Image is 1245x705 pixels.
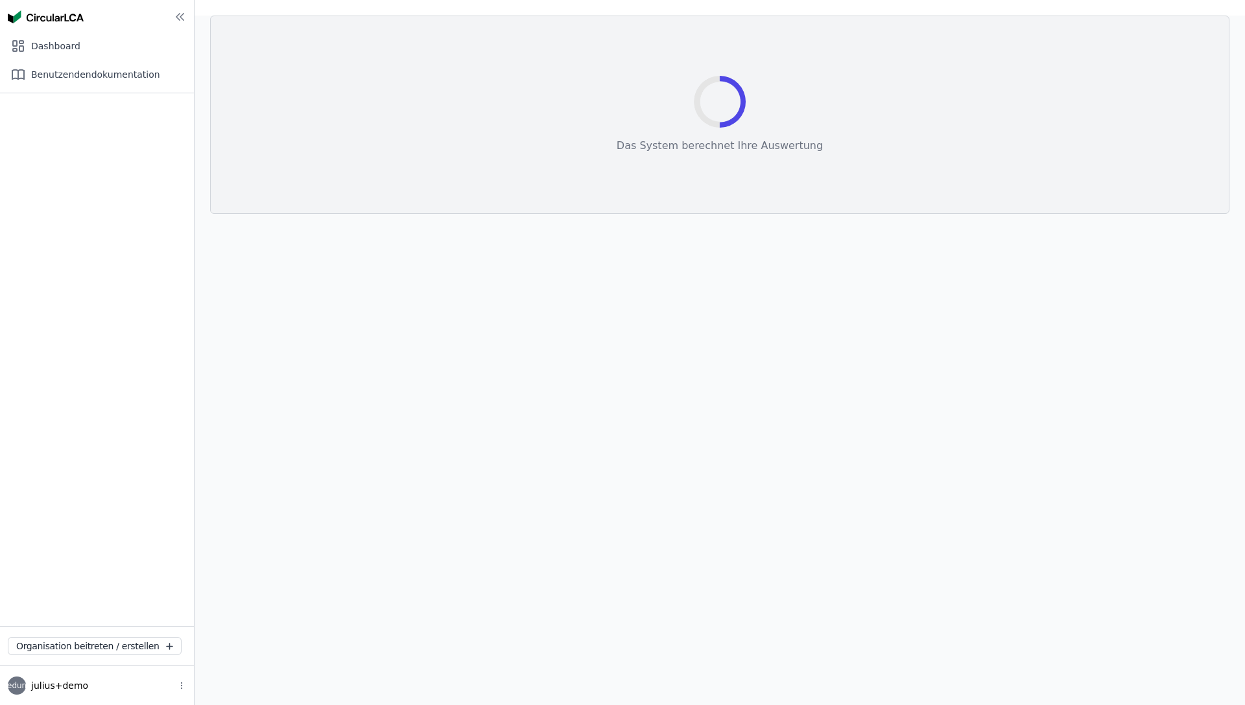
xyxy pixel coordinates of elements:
[5,33,189,59] div: Dashboard
[617,138,823,154] div: Das System berechnet Ihre Auswertung
[26,679,88,692] span: julius+demo
[8,637,182,655] button: Organisation beitreten / erstellen
[8,10,84,23] img: Concular
[5,62,189,87] div: Benutzendendokumentation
